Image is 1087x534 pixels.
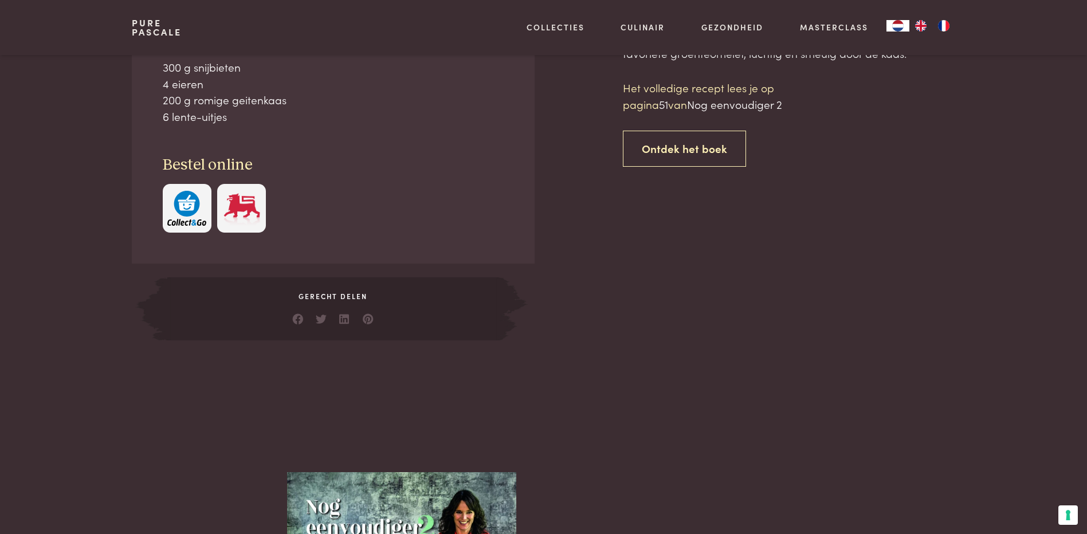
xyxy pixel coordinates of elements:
a: Culinair [621,21,665,33]
a: Masterclass [800,21,868,33]
div: 6 lente-uitjes [163,108,504,125]
div: Language [886,20,909,32]
div: 4 eieren [163,76,504,92]
button: Uw voorkeuren voor toestemming voor trackingtechnologieën [1058,505,1078,525]
a: NL [886,20,909,32]
aside: Language selected: Nederlands [886,20,955,32]
a: FR [932,20,955,32]
a: Gezondheid [701,21,763,33]
a: PurePascale [132,18,182,37]
h3: Bestel online [163,155,504,175]
a: Collecties [527,21,584,33]
img: c308188babc36a3a401bcb5cb7e020f4d5ab42f7cacd8327e500463a43eeb86c.svg [167,191,206,226]
div: 200 g romige geitenkaas [163,92,504,108]
img: Delhaize [222,191,261,226]
div: 300 g snijbieten [163,59,504,76]
span: Gerecht delen [167,291,499,301]
span: Nog eenvoudiger 2 [687,96,782,112]
p: Het volledige recept lees je op pagina van [623,80,818,112]
ul: Language list [909,20,955,32]
a: Ontdek het boek [623,131,746,167]
a: EN [909,20,932,32]
span: 51 [659,96,668,112]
